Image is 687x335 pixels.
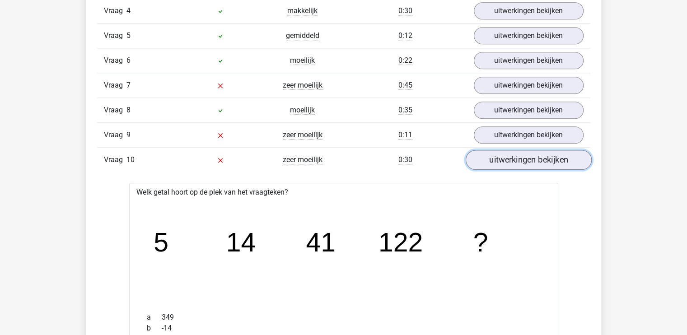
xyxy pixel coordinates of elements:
span: makkelijk [287,6,318,15]
span: zeer moeilijk [283,155,322,164]
span: 9 [126,130,131,139]
span: a [147,312,162,323]
span: zeer moeilijk [283,130,322,140]
span: moeilijk [290,106,315,115]
span: Vraag [104,55,126,66]
a: uitwerkingen bekijken [465,150,591,170]
span: 5 [126,31,131,40]
tspan: 41 [306,228,336,257]
tspan: 5 [154,228,168,257]
span: Vraag [104,30,126,41]
a: uitwerkingen bekijken [474,27,584,44]
span: 0:22 [398,56,412,65]
span: Vraag [104,5,126,16]
a: uitwerkingen bekijken [474,52,584,69]
span: 0:30 [398,6,412,15]
span: b [147,323,162,334]
span: moeilijk [290,56,315,65]
tspan: 122 [379,228,424,257]
span: 8 [126,106,131,114]
span: 0:30 [398,155,412,164]
span: 0:45 [398,81,412,90]
span: gemiddeld [286,31,319,40]
span: 7 [126,81,131,89]
span: Vraag [104,154,126,165]
a: uitwerkingen bekijken [474,126,584,144]
tspan: 14 [226,228,256,257]
a: uitwerkingen bekijken [474,77,584,94]
span: zeer moeilijk [283,81,322,90]
span: 0:12 [398,31,412,40]
div: -14 [140,323,547,334]
tspan: ? [474,228,489,257]
a: uitwerkingen bekijken [474,102,584,119]
span: 10 [126,155,135,164]
span: Vraag [104,80,126,91]
span: 6 [126,56,131,65]
span: Vraag [104,105,126,116]
a: uitwerkingen bekijken [474,2,584,19]
span: 0:11 [398,130,412,140]
span: 0:35 [398,106,412,115]
div: 349 [140,312,547,323]
span: Vraag [104,130,126,140]
span: 4 [126,6,131,15]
